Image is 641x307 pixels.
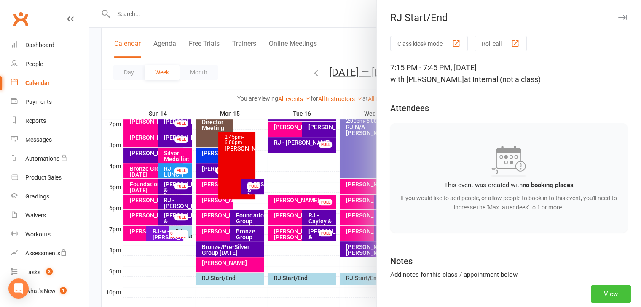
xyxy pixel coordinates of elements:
a: Reports [11,111,89,130]
div: RJ Start/End [377,12,641,24]
div: Workouts [25,231,51,238]
div: Open Intercom Messenger [8,278,29,299]
a: Product Sales [11,168,89,187]
button: Roll call [475,36,527,51]
div: Gradings [25,193,49,200]
div: People [25,61,43,67]
div: Payments [25,98,52,105]
span: 1 [60,287,67,294]
div: 7:15 PM - 7:45 PM, [DATE] [390,62,628,85]
span: 3 [46,268,53,275]
div: Reports [25,117,46,124]
button: Class kiosk mode [390,36,468,51]
a: Workouts [11,225,89,244]
button: View [591,285,631,303]
div: What's New [25,288,56,294]
a: Calendar [11,74,89,93]
div: Add notes for this class / appointment below [390,270,628,280]
a: People [11,55,89,74]
span: with [PERSON_NAME] [390,75,464,84]
a: Tasks 3 [11,263,89,282]
a: What's New1 [11,282,89,301]
div: Attendees [390,102,429,114]
a: Waivers [11,206,89,225]
div: Assessments [25,250,67,257]
div: This event was created with [400,180,617,190]
div: Product Sales [25,174,62,181]
div: Calendar [25,79,50,86]
p: If you would like to add people, or allow people to book in to this event, you'll need to increas... [400,193,617,212]
div: Waivers [25,212,46,219]
span: at Internal (not a class) [464,75,541,84]
div: Automations [25,155,59,162]
a: Gradings [11,187,89,206]
a: Clubworx [10,8,31,29]
a: Assessments [11,244,89,263]
a: Dashboard [11,36,89,55]
a: Automations [11,149,89,168]
div: Messages [25,136,52,143]
div: Dashboard [25,42,54,48]
a: Messages [11,130,89,149]
strong: no booking places [523,181,574,189]
div: Tasks [25,269,40,275]
a: Payments [11,93,89,111]
div: Notes [390,255,413,267]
